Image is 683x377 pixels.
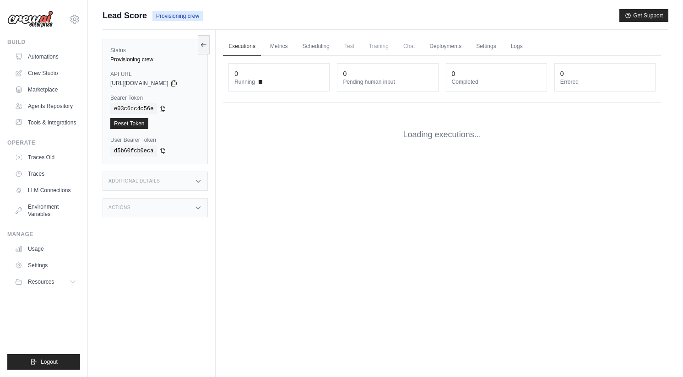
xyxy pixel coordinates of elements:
[7,139,80,146] div: Operate
[110,56,200,63] div: Provisioning crew
[11,183,80,198] a: LLM Connections
[108,178,160,184] h3: Additional Details
[11,99,80,113] a: Agents Repository
[11,49,80,64] a: Automations
[11,66,80,81] a: Crew Studio
[223,37,261,56] a: Executions
[424,37,467,56] a: Deployments
[339,37,360,55] span: Test
[110,70,200,78] label: API URL
[11,199,80,221] a: Environment Variables
[110,103,157,114] code: e03c6cc4c56e
[110,94,200,102] label: Bearer Token
[110,80,168,87] span: [URL][DOMAIN_NAME]
[7,38,80,46] div: Build
[505,37,528,56] a: Logs
[103,9,147,22] span: Lead Score
[11,242,80,256] a: Usage
[452,69,455,78] div: 0
[343,78,432,86] dt: Pending human input
[265,37,293,56] a: Metrics
[560,78,650,86] dt: Errored
[108,205,130,210] h3: Actions
[110,136,200,144] label: User Bearer Token
[560,69,564,78] div: 0
[110,145,157,156] code: d5b60fcb0eca
[11,82,80,97] a: Marketplace
[223,114,661,156] div: Loading executions...
[363,37,394,55] span: Training is not available until the deployment is complete
[452,78,541,86] dt: Completed
[7,231,80,238] div: Manage
[234,69,238,78] div: 0
[234,78,255,86] span: Running
[152,11,203,21] span: Provisioning crew
[28,278,54,285] span: Resources
[398,37,420,55] span: Chat is not available until the deployment is complete
[7,11,53,28] img: Logo
[110,47,200,54] label: Status
[7,354,80,370] button: Logout
[11,258,80,273] a: Settings
[297,37,335,56] a: Scheduling
[343,69,347,78] div: 0
[11,150,80,165] a: Traces Old
[11,275,80,289] button: Resources
[110,118,148,129] a: Reset Token
[11,115,80,130] a: Tools & Integrations
[471,37,501,56] a: Settings
[41,358,58,366] span: Logout
[619,9,668,22] button: Get Support
[11,167,80,181] a: Traces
